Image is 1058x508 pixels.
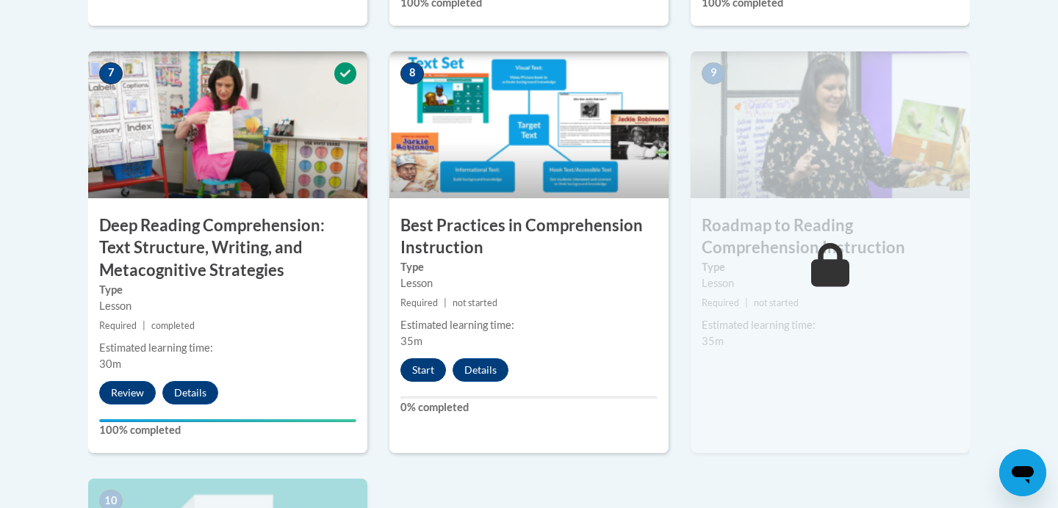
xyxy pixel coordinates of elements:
[691,214,970,260] h3: Roadmap to Reading Comprehension Instruction
[143,320,145,331] span: |
[400,62,424,84] span: 8
[702,275,959,291] div: Lesson
[400,259,658,275] label: Type
[400,317,658,333] div: Estimated learning time:
[99,282,356,298] label: Type
[99,422,356,438] label: 100% completed
[99,340,356,356] div: Estimated learning time:
[400,297,438,308] span: Required
[99,62,123,84] span: 7
[400,275,658,291] div: Lesson
[99,298,356,314] div: Lesson
[389,214,669,260] h3: Best Practices in Comprehension Instruction
[99,320,137,331] span: Required
[444,297,447,308] span: |
[88,214,367,282] h3: Deep Reading Comprehension: Text Structure, Writing, and Metacognitive Strategies
[400,358,446,382] button: Start
[99,358,121,370] span: 30m
[702,335,724,347] span: 35m
[754,297,799,308] span: not started
[99,419,356,422] div: Your progress
[151,320,195,331] span: completed
[389,51,669,198] img: Course Image
[999,449,1046,496] iframe: Button to launch messaging window
[400,335,422,347] span: 35m
[453,358,508,382] button: Details
[162,381,218,404] button: Details
[702,317,959,333] div: Estimated learning time:
[745,297,748,308] span: |
[400,399,658,416] label: 0% completed
[702,297,739,308] span: Required
[702,62,725,84] span: 9
[702,259,959,275] label: Type
[88,51,367,198] img: Course Image
[99,381,156,404] button: Review
[691,51,970,198] img: Course Image
[453,297,497,308] span: not started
